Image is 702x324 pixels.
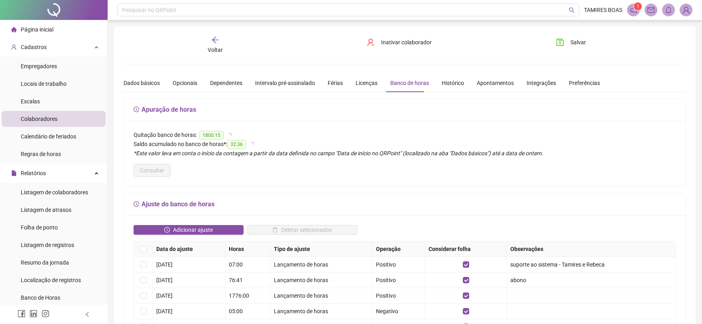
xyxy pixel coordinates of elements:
span: notification [630,6,637,14]
span: search [569,7,575,13]
span: Inativar colaborador [381,38,432,47]
span: save [556,38,564,46]
td: 1776:00 [226,288,271,304]
span: 32:36 [227,140,246,149]
div: Intervalo pré-assinalado [255,79,315,87]
div: Lançamento de horas [274,291,369,300]
span: instagram [41,310,49,318]
div: [DATE] [156,307,222,316]
button: Deletar selecionados [248,225,358,235]
span: Calendário de feriados [21,133,76,140]
span: file [11,170,17,176]
span: home [11,27,17,32]
th: Tipo de ajuste [271,241,372,257]
div: Banco de horas [390,79,429,87]
div: Opcionais [173,79,197,87]
span: Relatórios [21,170,46,176]
span: left [85,312,90,317]
span: TAMIRES BOAS [584,6,622,14]
span: Voltar [208,47,223,53]
span: Empregadores [21,63,57,69]
span: Listagem de atrasos [21,207,71,213]
div: Licenças [356,79,378,87]
button: Salvar [550,36,592,49]
em: *Este valor leva em conta o início da contagem a partir da data definida no campo "Data de início... [134,150,543,156]
div: [DATE] [156,291,222,300]
td: 76:41 [226,273,271,288]
th: Considerar folha [425,241,507,257]
td: 05:00 [226,304,271,319]
span: 1 [637,4,639,9]
sup: 1 [634,2,642,10]
div: : [134,140,676,149]
div: Positivo [376,260,422,269]
span: linkedin [29,310,37,318]
td: 07:00 [226,257,271,273]
div: Apontamentos [477,79,514,87]
span: Banco de Horas [21,294,60,301]
span: Página inicial [21,26,53,33]
div: Lançamento de horas [274,260,369,269]
span: Quitação banco de horas: [134,132,197,138]
div: Histórico [442,79,464,87]
th: Horas [226,241,271,257]
span: Listagem de colaboradores [21,189,88,196]
div: Preferências [569,79,600,87]
button: Consultar [134,164,171,177]
div: Positivo [376,291,422,300]
span: arrow-left [211,36,219,44]
h5: Ajuste do banco de horas [134,200,676,209]
span: Regras de horas [21,151,61,157]
div: Lançamento de horas [274,307,369,316]
span: Salvar [570,38,586,47]
button: Adicionar ajuste [134,225,244,235]
span: Colaboradores [21,116,57,122]
span: Locais de trabalho [21,81,67,87]
span: facebook [18,310,26,318]
th: Observações [507,241,676,257]
span: user-delete [367,38,375,46]
span: 1800:15 [199,131,224,140]
td: suporte ao sistema - Tamires e Rebeca [507,257,676,273]
div: Integrações [527,79,556,87]
span: Resumo da jornada [21,259,69,266]
span: Escalas [21,98,40,105]
img: 11600 [680,4,692,16]
div: Dados básicos [124,79,160,87]
span: field-time [134,201,140,207]
span: loading [249,142,254,147]
span: bell [665,6,672,14]
span: loading [227,133,232,138]
span: Listagem de registros [21,242,74,248]
iframe: Intercom live chat [675,297,694,316]
span: mail [647,6,655,14]
div: Férias [328,79,343,87]
span: Adicionar ajuste [173,225,213,234]
td: abono [507,273,676,288]
div: [DATE] [156,260,222,269]
span: user-add [11,44,17,50]
span: field-time [134,106,140,113]
th: Operação [373,241,425,257]
span: Folha de ponto [21,224,58,231]
th: Data do ajuste [153,241,226,257]
span: Localização de registros [21,277,81,283]
div: Positivo [376,276,422,284]
h5: Apuração de horas [134,105,676,115]
div: [DATE] [156,276,222,284]
button: Inativar colaborador [361,36,438,49]
span: Cadastros [21,44,47,50]
div: Negativo [376,307,422,316]
div: Dependentes [210,79,242,87]
span: clock-circle [164,227,170,233]
div: Lançamento de horas [274,276,369,284]
span: Saldo acumulado no banco de horas [134,141,224,147]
